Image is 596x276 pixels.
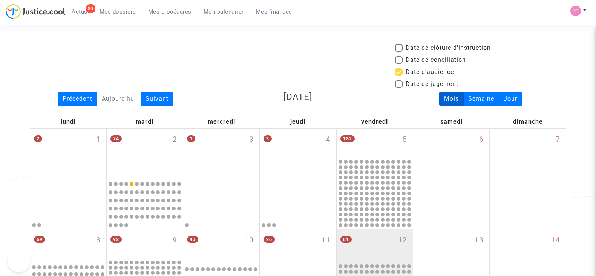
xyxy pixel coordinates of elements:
[322,235,331,246] span: 11
[96,134,101,145] span: 1
[97,92,141,106] div: Aujourd'hui
[198,6,250,17] a: Mon calendrier
[260,129,336,178] div: jeudi septembre 4, 3 events, click to expand
[183,129,259,178] div: mercredi septembre 3, One event, click to expand
[250,6,298,17] a: Mes finances
[204,8,244,15] span: Mon calendrier
[403,134,407,145] span: 5
[499,92,522,106] div: Jour
[406,55,466,64] span: Date de conciliation
[173,134,177,145] span: 2
[340,236,352,243] span: 81
[340,135,355,142] span: 182
[264,236,275,243] span: 26
[413,129,489,229] div: samedi septembre 6
[249,134,254,145] span: 3
[30,115,106,128] div: lundi
[245,235,254,246] span: 10
[260,229,336,262] div: jeudi septembre 11, 26 events, click to expand
[337,129,413,158] div: vendredi septembre 5, 182 events, click to expand
[336,115,413,128] div: vendredi
[490,129,566,229] div: dimanche septembre 7
[6,4,66,19] img: jc-logo.svg
[34,135,42,142] span: 2
[479,134,484,145] span: 6
[475,235,484,246] span: 13
[96,235,101,246] span: 8
[142,6,198,17] a: Mes procédures
[264,135,272,142] span: 3
[30,129,106,178] div: lundi septembre 1, 2 events, click to expand
[148,8,192,15] span: Mes procédures
[106,115,183,128] div: mardi
[34,236,45,243] span: 69
[260,115,336,128] div: jeudi
[110,236,122,243] span: 92
[187,236,198,243] span: 43
[406,67,454,77] span: Date d'audience
[406,43,491,52] span: Date de clôture d'instruction
[100,8,136,15] span: Mes dossiers
[337,229,413,262] div: vendredi septembre 12, 81 events, click to expand
[86,4,95,13] div: 80
[406,80,458,89] span: Date de jugement
[187,135,195,142] span: 1
[398,235,407,246] span: 12
[463,92,499,106] div: Semaine
[107,229,183,259] div: mardi septembre 9, 92 events, click to expand
[490,115,566,128] div: dimanche
[212,92,383,103] h3: [DATE]
[93,6,142,17] a: Mes dossiers
[326,134,331,145] span: 4
[183,115,260,128] div: mercredi
[556,134,560,145] span: 7
[66,6,93,17] a: 80Actus
[58,92,97,106] div: Précédent
[413,115,489,128] div: samedi
[141,92,173,106] div: Suivant
[110,135,122,142] span: 74
[570,6,581,16] img: fe1f3729a2b880d5091b466bdc4f5af5
[183,229,259,262] div: mercredi septembre 10, 43 events, click to expand
[256,8,292,15] span: Mes finances
[8,250,30,272] iframe: Help Scout Beacon - Open
[30,229,106,262] div: lundi septembre 8, 69 events, click to expand
[72,8,87,15] span: Actus
[173,235,177,246] span: 9
[107,129,183,178] div: mardi septembre 2, 74 events, click to expand
[439,92,464,106] div: Mois
[551,235,560,246] span: 14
